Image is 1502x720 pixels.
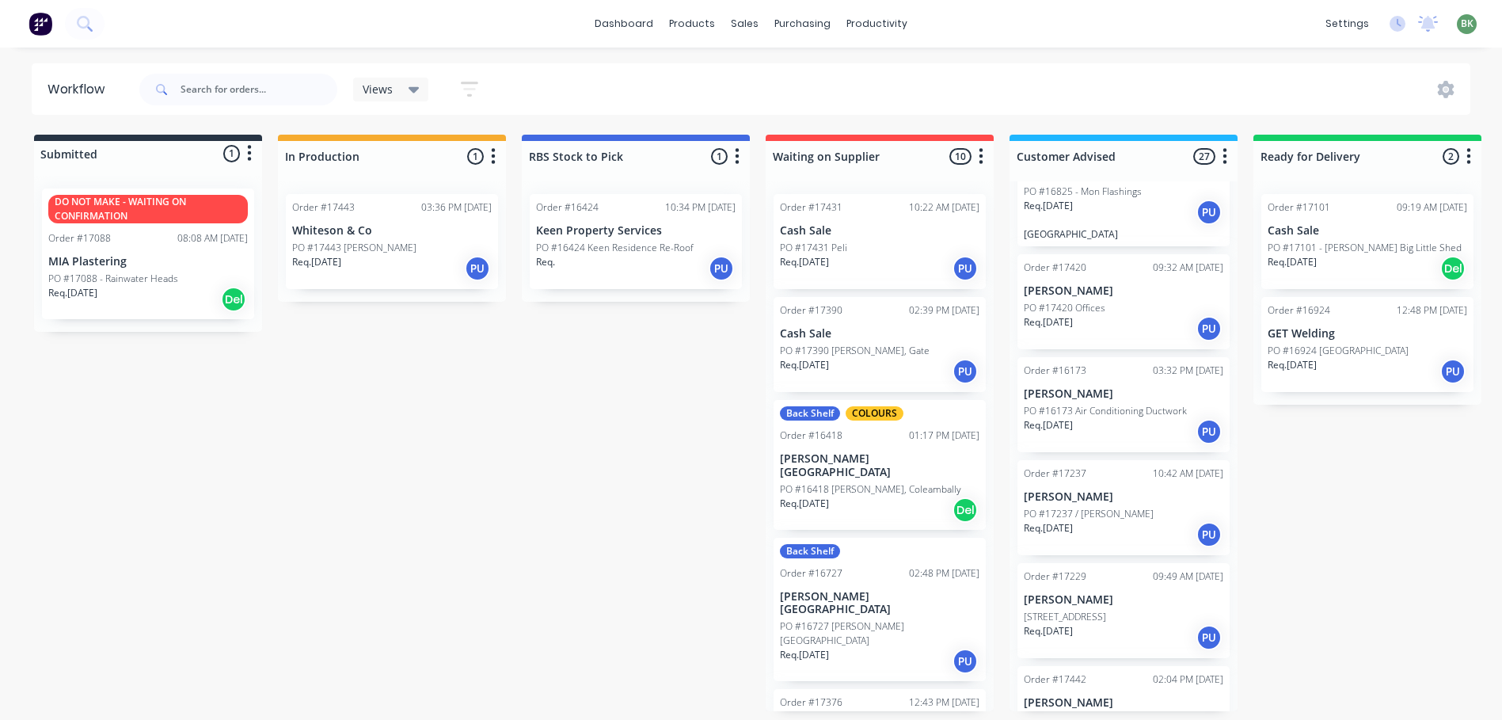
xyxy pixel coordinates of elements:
[846,406,903,421] div: COLOURS
[1024,624,1073,638] p: Req. [DATE]
[1024,364,1086,378] div: Order #16173
[1024,672,1086,687] div: Order #17442
[1196,522,1222,547] div: PU
[1268,255,1317,269] p: Req. [DATE]
[1024,315,1073,330] p: Req. [DATE]
[1153,261,1223,275] div: 09:32 AM [DATE]
[221,287,246,312] div: Del
[292,255,341,269] p: Req. [DATE]
[709,256,734,281] div: PU
[780,303,842,318] div: Order #17390
[665,200,736,215] div: 10:34 PM [DATE]
[780,255,829,269] p: Req. [DATE]
[909,695,979,710] div: 12:43 PM [DATE]
[1024,490,1223,504] p: [PERSON_NAME]
[29,12,52,36] img: Factory
[587,12,661,36] a: dashboard
[780,590,979,617] p: [PERSON_NAME][GEOGRAPHIC_DATA]
[661,12,723,36] div: products
[1024,387,1223,401] p: [PERSON_NAME]
[780,544,840,558] div: Back Shelf
[1268,224,1467,238] p: Cash Sale
[1024,199,1073,213] p: Req. [DATE]
[1024,284,1223,298] p: [PERSON_NAME]
[536,224,736,238] p: Keen Property Services
[1196,419,1222,444] div: PU
[780,429,842,443] div: Order #16418
[1017,357,1230,452] div: Order #1617303:32 PM [DATE][PERSON_NAME]PO #16173 Air Conditioning DuctworkReq.[DATE]PU
[1024,593,1223,607] p: [PERSON_NAME]
[536,200,599,215] div: Order #16424
[48,272,178,286] p: PO #17088 - Rainwater Heads
[1024,570,1086,584] div: Order #17229
[1261,297,1473,392] div: Order #1692412:48 PM [DATE]GET WeldingPO #16924 [GEOGRAPHIC_DATA]Req.[DATE]PU
[465,256,490,281] div: PU
[177,231,248,246] div: 08:08 AM [DATE]
[48,286,97,300] p: Req. [DATE]
[1024,507,1154,521] p: PO #17237 / [PERSON_NAME]
[780,452,979,479] p: [PERSON_NAME][GEOGRAPHIC_DATA]
[780,224,979,238] p: Cash Sale
[780,695,842,710] div: Order #17376
[1397,303,1467,318] div: 12:48 PM [DATE]
[766,12,838,36] div: purchasing
[363,81,393,97] span: Views
[1017,138,1230,246] div: PO #16825 - Mon FlashingsReq.[DATE]PU[GEOGRAPHIC_DATA]
[953,649,978,674] div: PU
[909,200,979,215] div: 10:22 AM [DATE]
[1153,364,1223,378] div: 03:32 PM [DATE]
[1024,185,1142,199] p: PO #16825 - Mon Flashings
[1196,625,1222,650] div: PU
[780,358,829,372] p: Req. [DATE]
[780,619,979,648] p: PO #16727 [PERSON_NAME][GEOGRAPHIC_DATA]
[909,566,979,581] div: 02:48 PM [DATE]
[1440,256,1466,281] div: Del
[1017,460,1230,555] div: Order #1723710:42 AM [DATE][PERSON_NAME]PO #17237 / [PERSON_NAME]Req.[DATE]PU
[1024,467,1086,481] div: Order #17237
[1017,254,1230,349] div: Order #1742009:32 AM [DATE][PERSON_NAME]PO #17420 OfficesReq.[DATE]PU
[1153,467,1223,481] div: 10:42 AM [DATE]
[1196,200,1222,225] div: PU
[421,200,492,215] div: 03:36 PM [DATE]
[1024,301,1105,315] p: PO #17420 Offices
[774,538,986,682] div: Back ShelfOrder #1672702:48 PM [DATE][PERSON_NAME][GEOGRAPHIC_DATA]PO #16727 [PERSON_NAME][GEOGRA...
[48,255,248,269] p: MIA Plastering
[953,497,978,523] div: Del
[909,303,979,318] div: 02:39 PM [DATE]
[1024,404,1187,418] p: PO #16173 Air Conditioning Ductwork
[48,195,248,223] div: DO NOT MAKE - WAITING ON CONFIRMATION
[780,241,847,255] p: PO #17431 Peli
[1397,200,1467,215] div: 09:19 AM [DATE]
[909,429,979,443] div: 01:17 PM [DATE]
[1153,570,1223,584] div: 09:49 AM [DATE]
[1440,359,1466,384] div: PU
[1268,358,1317,372] p: Req. [DATE]
[780,566,842,581] div: Order #16727
[1268,327,1467,341] p: GET Welding
[1024,228,1223,240] p: [GEOGRAPHIC_DATA]
[780,327,979,341] p: Cash Sale
[780,482,961,497] p: PO #16418 [PERSON_NAME], Coleambally
[1024,418,1073,432] p: Req. [DATE]
[780,200,842,215] div: Order #17431
[774,297,986,392] div: Order #1739002:39 PM [DATE]Cash SalePO #17390 [PERSON_NAME], GateReq.[DATE]PU
[292,200,355,215] div: Order #17443
[536,241,694,255] p: PO #16424 Keen Residence Re-Roof
[774,400,986,530] div: Back ShelfCOLOURSOrder #1641801:17 PM [DATE][PERSON_NAME][GEOGRAPHIC_DATA]PO #16418 [PERSON_NAME]...
[1268,200,1330,215] div: Order #17101
[953,359,978,384] div: PU
[1024,610,1106,624] p: [STREET_ADDRESS]
[286,194,498,289] div: Order #1744303:36 PM [DATE]Whiteson & CoPO #17443 [PERSON_NAME]Req.[DATE]PU
[838,12,915,36] div: productivity
[780,497,829,511] p: Req. [DATE]
[780,344,930,358] p: PO #17390 [PERSON_NAME], Gate
[1017,563,1230,658] div: Order #1722909:49 AM [DATE][PERSON_NAME][STREET_ADDRESS]Req.[DATE]PU
[1024,521,1073,535] p: Req. [DATE]
[1268,241,1462,255] p: PO #17101 - [PERSON_NAME] Big Little Shed
[530,194,742,289] div: Order #1642410:34 PM [DATE]Keen Property ServicesPO #16424 Keen Residence Re-RoofReq.PU
[292,224,492,238] p: Whiteson & Co
[1318,12,1377,36] div: settings
[1268,344,1409,358] p: PO #16924 [GEOGRAPHIC_DATA]
[48,80,112,99] div: Workflow
[1153,672,1223,687] div: 02:04 PM [DATE]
